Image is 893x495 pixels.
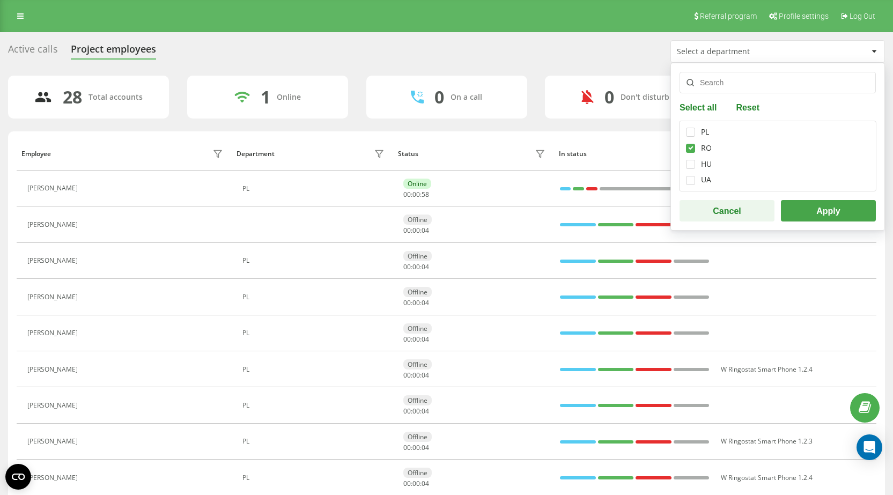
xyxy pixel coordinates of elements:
[701,160,712,169] div: HU
[701,128,709,137] div: PL
[412,262,420,271] span: 00
[242,438,387,445] div: PL
[237,150,275,158] div: Department
[412,371,420,380] span: 00
[403,479,411,488] span: 00
[27,329,80,337] div: [PERSON_NAME]
[403,335,411,344] span: 00
[422,407,429,416] span: 04
[403,323,432,334] div: Offline
[27,184,80,192] div: [PERSON_NAME]
[242,402,387,409] div: PL
[680,72,876,93] input: Search
[422,371,429,380] span: 04
[261,87,270,107] div: 1
[403,407,411,416] span: 00
[242,185,387,193] div: PL
[403,287,432,297] div: Offline
[422,190,429,199] span: 58
[21,150,51,158] div: Employee
[403,432,432,442] div: Offline
[27,293,80,301] div: [PERSON_NAME]
[403,336,429,343] div: : :
[71,43,156,60] div: Project employees
[403,359,432,370] div: Offline
[857,434,882,460] div: Open Intercom Messenger
[403,191,429,198] div: : :
[721,365,813,374] span: W Ringostat Smart Phone 1.2.4
[403,190,411,199] span: 00
[403,408,429,415] div: : :
[621,93,669,102] div: Don't disturb
[27,474,80,482] div: [PERSON_NAME]
[403,468,432,478] div: Offline
[422,479,429,488] span: 04
[412,443,420,452] span: 00
[403,227,429,234] div: : :
[27,221,80,228] div: [PERSON_NAME]
[781,200,876,221] button: Apply
[412,226,420,235] span: 00
[242,366,387,373] div: PL
[779,12,829,20] span: Profile settings
[27,402,80,409] div: [PERSON_NAME]
[403,179,431,189] div: Online
[403,480,429,487] div: : :
[403,395,432,405] div: Offline
[403,298,411,307] span: 00
[412,479,420,488] span: 00
[403,372,429,379] div: : :
[403,443,411,452] span: 00
[398,150,418,158] div: Status
[559,150,710,158] div: In status
[242,474,387,482] div: PL
[721,473,813,482] span: W Ringostat Smart Phone 1.2.4
[604,87,614,107] div: 0
[422,262,429,271] span: 04
[27,366,80,373] div: [PERSON_NAME]
[422,298,429,307] span: 04
[88,93,143,102] div: Total accounts
[242,329,387,337] div: PL
[63,87,82,107] div: 28
[403,215,432,225] div: Offline
[8,43,58,60] div: Active calls
[422,226,429,235] span: 04
[422,335,429,344] span: 04
[721,437,813,446] span: W Ringostat Smart Phone 1.2.3
[680,200,774,221] button: Cancel
[403,262,411,271] span: 00
[403,299,429,307] div: : :
[680,102,720,112] button: Select all
[412,190,420,199] span: 00
[677,47,805,56] div: Select a department
[403,226,411,235] span: 00
[242,257,387,264] div: PL
[412,335,420,344] span: 00
[403,263,429,271] div: : :
[422,443,429,452] span: 04
[434,87,444,107] div: 0
[403,444,429,452] div: : :
[403,371,411,380] span: 00
[27,438,80,445] div: [PERSON_NAME]
[242,293,387,301] div: PL
[701,144,712,153] div: RO
[701,175,711,184] div: UA
[412,407,420,416] span: 00
[733,102,763,112] button: Reset
[850,12,875,20] span: Log Out
[403,251,432,261] div: Offline
[412,298,420,307] span: 00
[700,12,757,20] span: Referral program
[27,257,80,264] div: [PERSON_NAME]
[451,93,482,102] div: On a call
[277,93,301,102] div: Online
[5,464,31,490] button: Open CMP widget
